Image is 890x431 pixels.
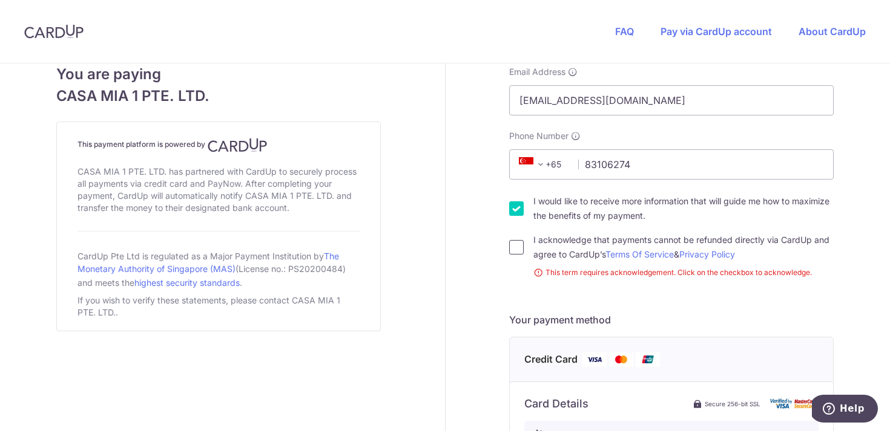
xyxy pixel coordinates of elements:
[77,163,360,216] div: CASA MIA 1 PTE. LTD. has partnered with CardUp to securely process all payments via credit card a...
[533,194,834,223] label: I would like to receive more information that will guide me how to maximize the benefits of my pa...
[661,25,772,37] a: Pay via CardUp account
[812,395,878,425] iframe: Opens a widget where you can find more information
[509,130,569,142] span: Phone Number
[134,277,240,288] a: highest security standards
[609,352,633,367] img: Mastercard
[799,25,866,37] a: About CardUp
[770,398,819,409] img: card secure
[679,249,735,259] a: Privacy Policy
[208,138,267,152] img: CardUp
[524,352,578,367] span: Credit Card
[509,66,565,78] span: Email Address
[533,233,834,262] label: I acknowledge that payments cannot be refunded directly via CardUp and agree to CardUp’s &
[605,249,674,259] a: Terms Of Service
[77,246,360,292] div: CardUp Pte Ltd is regulated as a Major Payment Institution by (License no.: PS20200484) and meets...
[515,157,570,172] span: +65
[519,157,548,172] span: +65
[705,399,760,409] span: Secure 256-bit SSL
[77,138,360,152] h4: This payment platform is powered by
[533,267,834,279] small: This term requires acknowledgement. Click on the checkbox to acknowledge.
[615,25,634,37] a: FAQ
[77,292,360,321] div: If you wish to verify these statements, please contact CASA MIA 1 PTE. LTD..
[56,85,381,107] span: CASA MIA 1 PTE. LTD.
[509,85,834,115] input: Email address
[636,352,660,367] img: Union Pay
[56,63,381,85] span: You are paying
[582,352,607,367] img: Visa
[524,397,588,411] h6: Card Details
[509,313,834,327] h5: Your payment method
[24,24,84,39] img: CardUp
